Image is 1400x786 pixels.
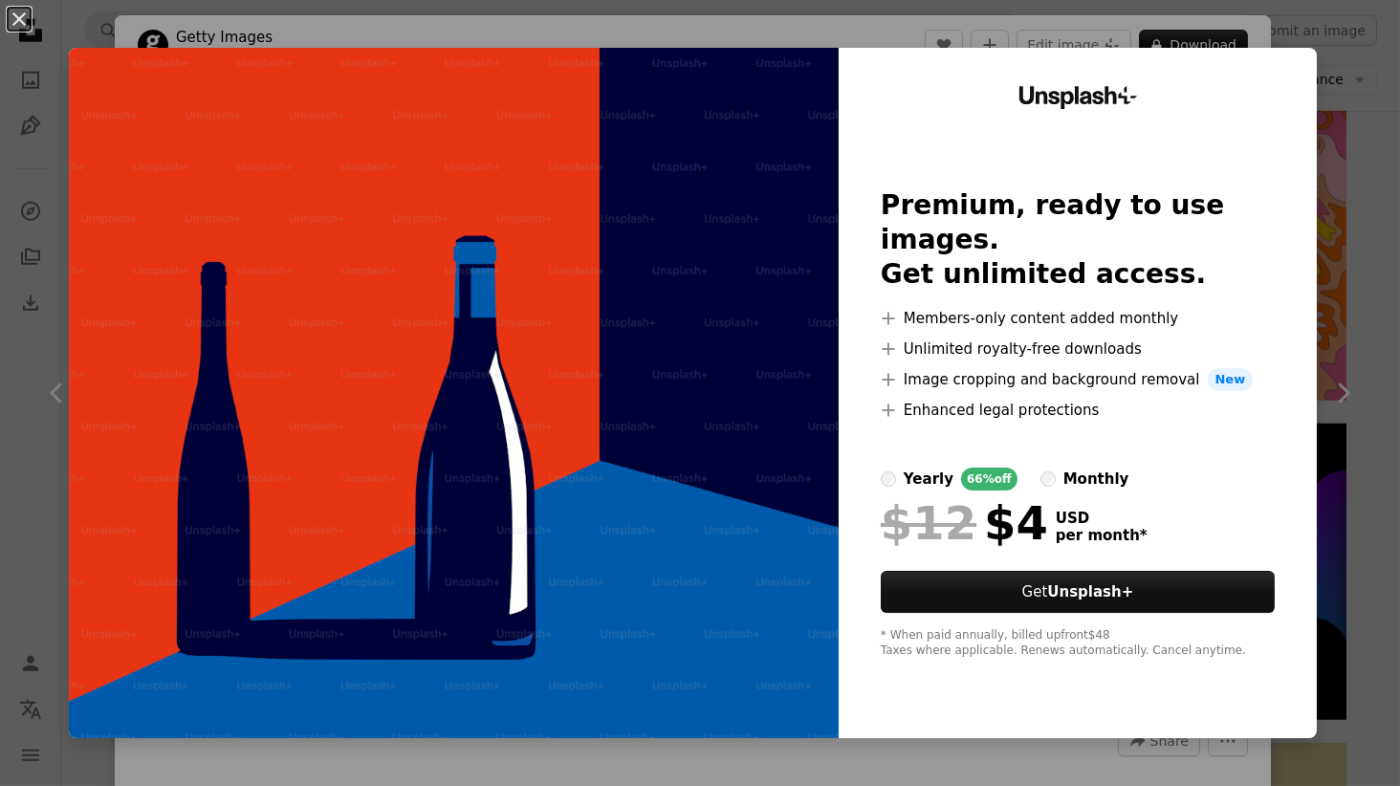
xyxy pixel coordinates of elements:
input: monthly [1040,471,1056,487]
span: per month * [1056,527,1148,544]
li: Members-only content added monthly [881,307,1275,330]
li: Enhanced legal protections [881,399,1275,422]
div: yearly [904,468,953,491]
div: * When paid annually, billed upfront $48 Taxes where applicable. Renews automatically. Cancel any... [881,628,1275,659]
div: 66% off [961,468,1017,491]
li: Image cropping and background removal [881,368,1275,391]
li: Unlimited royalty-free downloads [881,338,1275,360]
div: $4 [881,498,1048,548]
span: $12 [881,498,976,548]
span: USD [1056,510,1148,527]
span: New [1208,368,1254,391]
button: GetUnsplash+ [881,571,1275,613]
div: monthly [1063,468,1129,491]
h2: Premium, ready to use images. Get unlimited access. [881,188,1275,292]
strong: Unsplash+ [1047,583,1133,600]
input: yearly66%off [881,471,896,487]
